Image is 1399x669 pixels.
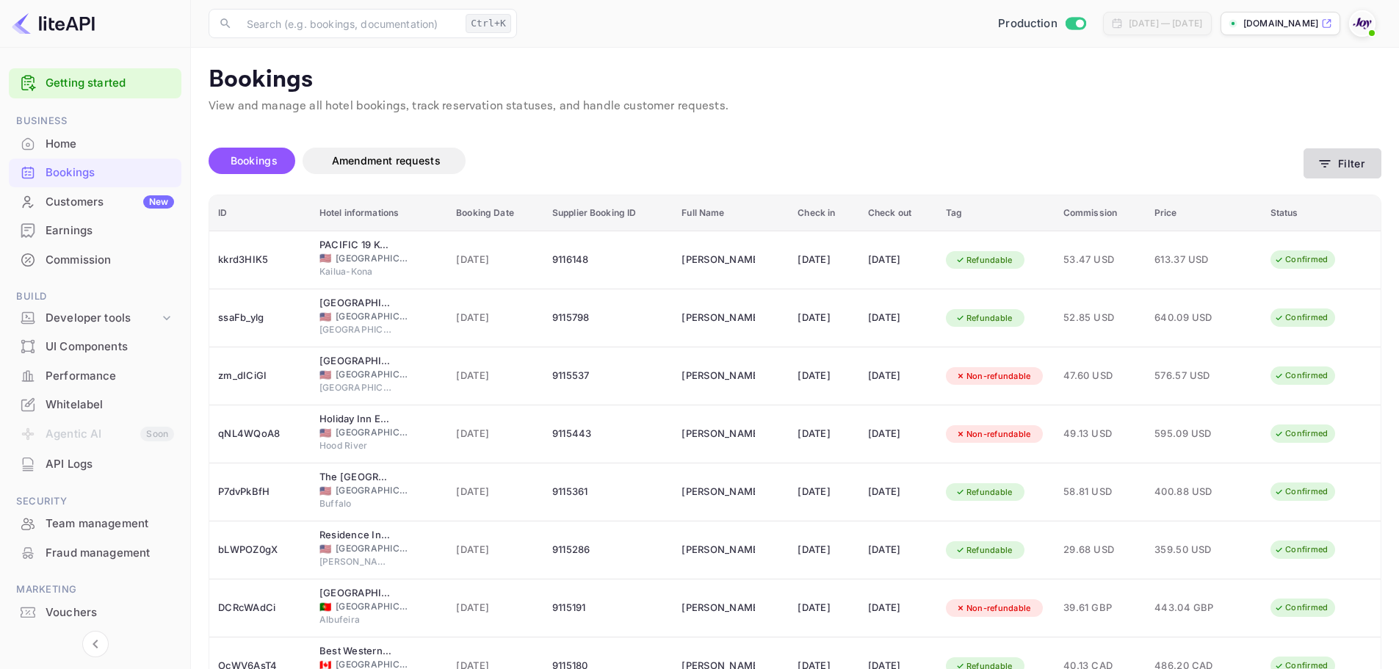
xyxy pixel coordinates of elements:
span: Marketing [9,582,181,598]
a: CustomersNew [9,188,181,215]
span: 53.47 USD [1063,252,1137,268]
a: Bookings [9,159,181,186]
div: Fraud management [46,545,174,562]
span: [GEOGRAPHIC_DATA] [336,542,409,555]
span: 400.88 USD [1154,484,1228,500]
div: UI Components [46,339,174,355]
div: 21c Museum Hotel Durham [319,296,393,311]
div: Yanze Li [682,248,755,272]
div: [DATE] [868,306,928,330]
a: Home [9,130,181,157]
span: [GEOGRAPHIC_DATA] [336,252,409,265]
a: Getting started [46,75,174,92]
div: Confirmed [1265,540,1337,559]
a: UI Components [9,333,181,360]
img: LiteAPI logo [12,12,95,35]
span: United States of America [319,428,331,438]
div: Ctrl+K [466,14,511,33]
div: Lori Chase [682,364,755,388]
p: View and manage all hotel bookings, track reservation statuses, and handle customer requests. [209,98,1381,115]
span: Bookings [231,154,278,167]
span: [DATE] [456,542,535,558]
div: Earnings [46,223,174,239]
div: [DATE] [798,306,850,330]
span: [DATE] [456,368,535,384]
div: Non-refundable [946,425,1041,444]
a: Whitelabel [9,391,181,418]
th: Status [1262,195,1381,231]
span: 39.61 GBP [1063,600,1137,616]
th: Booking Date [447,195,543,231]
span: Build [9,289,181,305]
span: Albufeira [319,613,393,626]
span: [DATE] [456,600,535,616]
span: 47.60 USD [1063,368,1137,384]
span: 576.57 USD [1154,368,1228,384]
div: Refundable [946,309,1022,328]
th: Price [1146,195,1262,231]
div: Fraud management [9,539,181,568]
div: qNL4WQoA8 [218,422,302,446]
th: Supplier Booking ID [543,195,673,231]
span: 613.37 USD [1154,252,1228,268]
th: Commission [1055,195,1146,231]
div: Karen Hayes [682,480,755,504]
div: Confirmed [1265,366,1337,385]
div: [DATE] [868,248,928,272]
div: 9115191 [552,596,664,620]
div: [DATE] [798,596,850,620]
img: With Joy [1351,12,1374,35]
div: account-settings tabs [209,148,1304,174]
span: [GEOGRAPHIC_DATA] [336,368,409,381]
a: Performance [9,362,181,389]
a: API Logs [9,450,181,477]
div: zm_dICiGI [218,364,302,388]
div: Performance [9,362,181,391]
div: [DATE] [868,480,928,504]
div: Whitelabel [46,397,174,413]
span: Business [9,113,181,129]
div: P7dvPkBfH [218,480,302,504]
div: Refundable [946,251,1022,270]
div: Non-refundable [946,367,1041,386]
div: Switch to Sandbox mode [992,15,1091,32]
div: Confirmed [1265,250,1337,269]
div: 9115361 [552,480,664,504]
div: Team management [46,516,174,532]
div: Robert Chandler [682,538,755,562]
div: bLWPOZ0gX [218,538,302,562]
a: Fraud management [9,539,181,566]
span: Portugal [319,602,331,612]
div: [DATE] [868,422,928,446]
div: Confirmed [1265,424,1337,443]
div: PACIFIC 19 Kona [319,238,393,253]
span: [GEOGRAPHIC_DATA] [336,484,409,497]
span: 58.81 USD [1063,484,1137,500]
span: United States of America [319,486,331,496]
span: Production [998,15,1058,32]
div: Naomi Hanson [682,596,755,620]
span: [PERSON_NAME][GEOGRAPHIC_DATA] [319,555,393,568]
div: Residence Inn by Marriott Baltimore Hunt Valley [319,528,393,543]
a: Earnings [9,217,181,244]
button: Filter [1304,148,1381,178]
div: Developer tools [46,310,159,327]
div: [DATE] [868,538,928,562]
span: 359.50 USD [1154,542,1228,558]
div: [DATE] [798,248,850,272]
div: Non-refundable [946,599,1041,618]
div: 9115798 [552,306,664,330]
span: Security [9,493,181,510]
span: United States of America [319,312,331,322]
span: [GEOGRAPHIC_DATA] [319,381,393,394]
span: [GEOGRAPHIC_DATA] [336,310,409,323]
div: 9115443 [552,422,664,446]
div: UI Components [9,333,181,361]
span: United States of America [319,253,331,263]
div: Home [46,136,174,153]
th: Full Name [673,195,789,231]
a: Commission [9,246,181,273]
div: Holiday Inn Express & Suites Hood River, an IHG Hotel [319,412,393,427]
div: DCRcWAdCi [218,596,302,620]
div: Developer tools [9,305,181,331]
